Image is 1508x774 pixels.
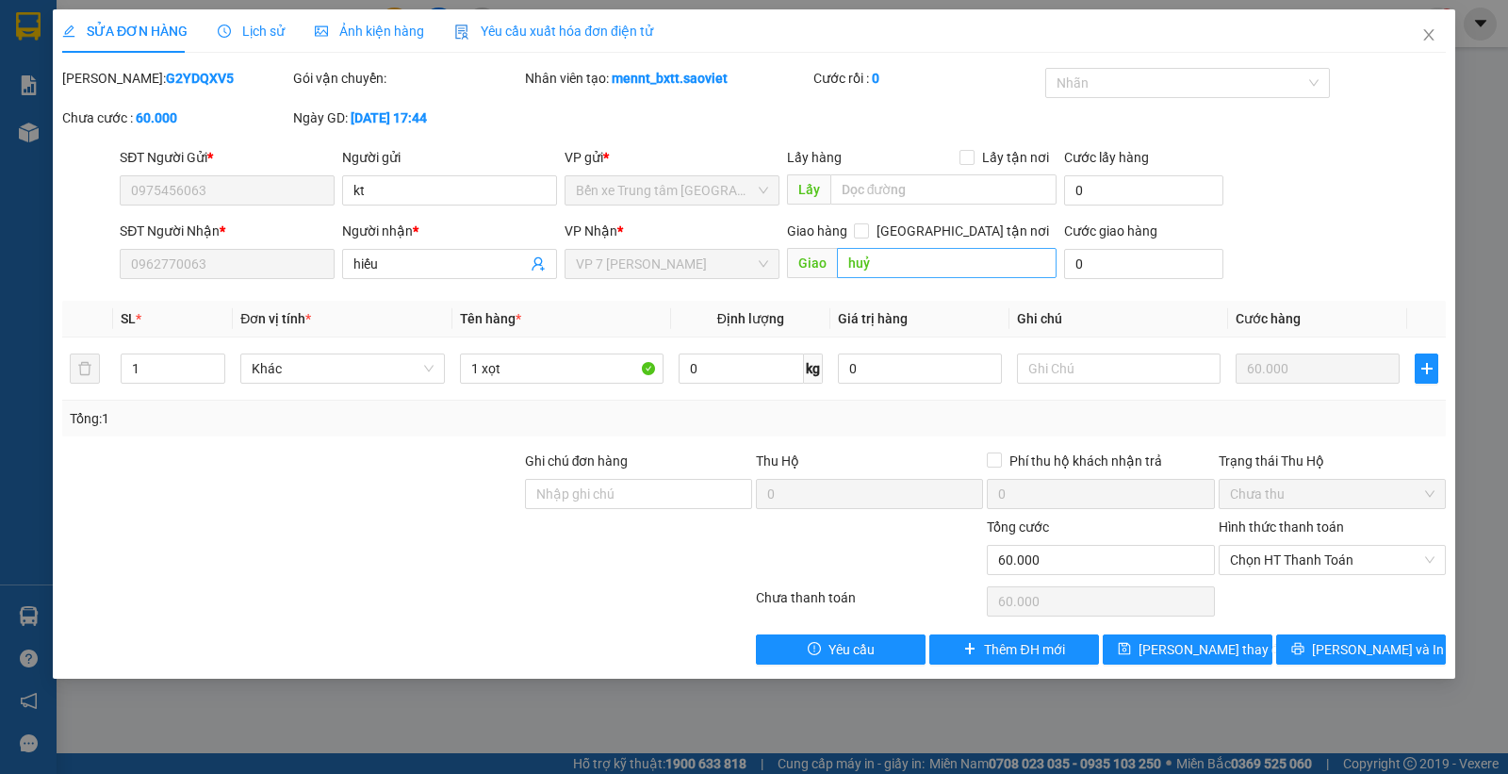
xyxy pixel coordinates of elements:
[120,221,335,241] div: SĐT Người Nhận
[717,311,784,326] span: Định lượng
[218,25,231,38] span: clock-circle
[531,256,546,272] span: user-add
[1064,223,1157,239] label: Cước giao hàng
[120,147,335,168] div: SĐT Người Gửi
[813,68,1041,89] div: Cước rồi :
[136,110,177,125] b: 60.000
[62,24,188,39] span: SỬA ĐƠN HÀNG
[1002,451,1170,471] span: Phí thu hộ khách nhận trả
[166,71,234,86] b: G2YDQXV5
[240,311,311,326] span: Đơn vị tính
[576,176,768,205] span: Bến xe Trung tâm Lào Cai
[1219,451,1446,471] div: Trạng thái Thu Hộ
[756,634,926,665] button: exclamation-circleYêu cầu
[1219,519,1344,535] label: Hình thức thanh toán
[204,354,224,369] span: Increase Value
[787,223,847,239] span: Giao hàng
[1421,27,1436,42] span: close
[565,223,617,239] span: VP Nhận
[293,68,520,89] div: Gói vận chuyển:
[293,107,520,128] div: Ngày GD:
[984,639,1064,660] span: Thêm ĐH mới
[460,311,521,326] span: Tên hàng
[121,311,136,326] span: SL
[754,587,985,620] div: Chưa thanh toán
[869,221,1057,241] span: [GEOGRAPHIC_DATA] tận nơi
[454,25,469,40] img: icon
[315,25,328,38] span: picture
[1416,361,1437,376] span: plus
[1236,311,1301,326] span: Cước hàng
[525,453,629,469] label: Ghi chú đơn hàng
[1064,150,1149,165] label: Cước lấy hàng
[454,24,653,39] span: Yêu cầu xuất hóa đơn điện tử
[787,248,837,278] span: Giao
[1017,354,1221,384] input: Ghi Chú
[872,71,879,86] b: 0
[1230,546,1434,574] span: Chọn HT Thanh Toán
[808,642,821,657] span: exclamation-circle
[209,371,221,382] span: down
[342,147,557,168] div: Người gửi
[1009,301,1228,338] th: Ghi chú
[342,221,557,241] div: Người nhận
[1230,480,1434,508] span: Chưa thu
[204,369,224,383] span: Decrease Value
[62,68,289,89] div: [PERSON_NAME]:
[315,24,424,39] span: Ảnh kiện hàng
[828,639,875,660] span: Yêu cầu
[1064,175,1223,206] input: Cước lấy hàng
[975,147,1057,168] span: Lấy tận nơi
[756,453,799,469] span: Thu Hộ
[838,311,908,326] span: Giá trị hàng
[1291,642,1304,657] span: printer
[837,248,1057,278] input: Dọc đường
[1139,639,1289,660] span: [PERSON_NAME] thay đổi
[804,354,823,384] span: kg
[460,354,664,384] input: VD: Bàn, Ghế
[1064,249,1223,279] input: Cước giao hàng
[351,110,427,125] b: [DATE] 17:44
[565,147,779,168] div: VP gửi
[218,24,285,39] span: Lịch sử
[787,174,830,205] span: Lấy
[525,68,811,89] div: Nhân viên tạo:
[525,479,752,509] input: Ghi chú đơn hàng
[62,107,289,128] div: Chưa cước :
[963,642,976,657] span: plus
[252,354,433,383] span: Khác
[929,634,1099,665] button: plusThêm ĐH mới
[787,150,842,165] span: Lấy hàng
[1415,354,1438,384] button: plus
[1118,642,1131,657] span: save
[1276,634,1446,665] button: printer[PERSON_NAME] và In
[1312,639,1444,660] span: [PERSON_NAME] và In
[209,357,221,369] span: up
[576,250,768,278] span: VP 7 Phạm Văn Đồng
[1402,9,1455,62] button: Close
[1103,634,1272,665] button: save[PERSON_NAME] thay đổi
[830,174,1057,205] input: Dọc đường
[62,25,75,38] span: edit
[987,519,1049,535] span: Tổng cước
[1424,554,1435,566] span: close-circle
[1236,354,1400,384] input: 0
[70,354,100,384] button: delete
[612,71,728,86] b: mennt_bxtt.saoviet
[70,408,583,429] div: Tổng: 1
